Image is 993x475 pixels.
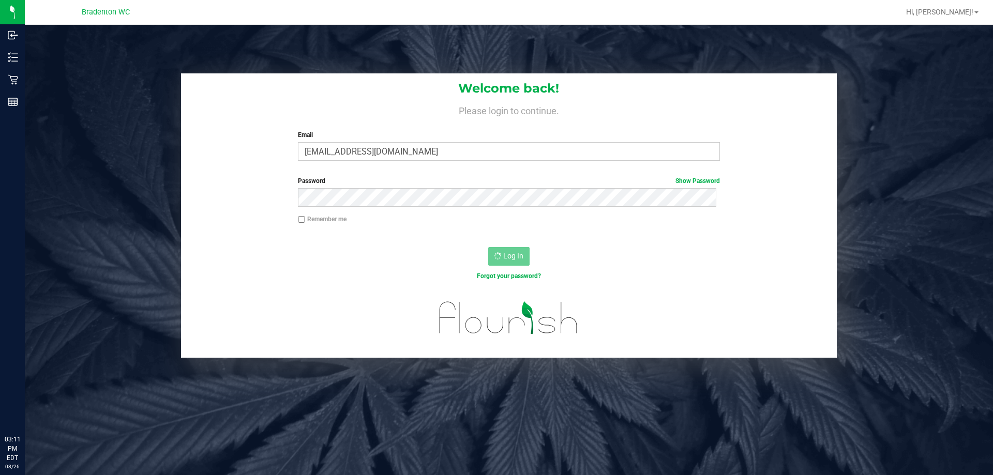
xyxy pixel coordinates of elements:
[82,8,130,17] span: Bradenton WC
[298,214,347,224] label: Remember me
[181,103,837,116] h4: Please login to continue.
[298,130,719,140] label: Email
[5,463,20,470] p: 08/26
[488,247,530,266] button: Log In
[8,52,18,63] inline-svg: Inventory
[298,177,325,185] span: Password
[5,435,20,463] p: 03:11 PM EDT
[427,292,591,344] img: flourish_logo.svg
[477,272,541,280] a: Forgot your password?
[906,8,973,16] span: Hi, [PERSON_NAME]!
[8,97,18,107] inline-svg: Reports
[181,82,837,95] h1: Welcome back!
[298,216,305,223] input: Remember me
[8,74,18,85] inline-svg: Retail
[503,252,523,260] span: Log In
[675,177,720,185] a: Show Password
[8,30,18,40] inline-svg: Inbound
